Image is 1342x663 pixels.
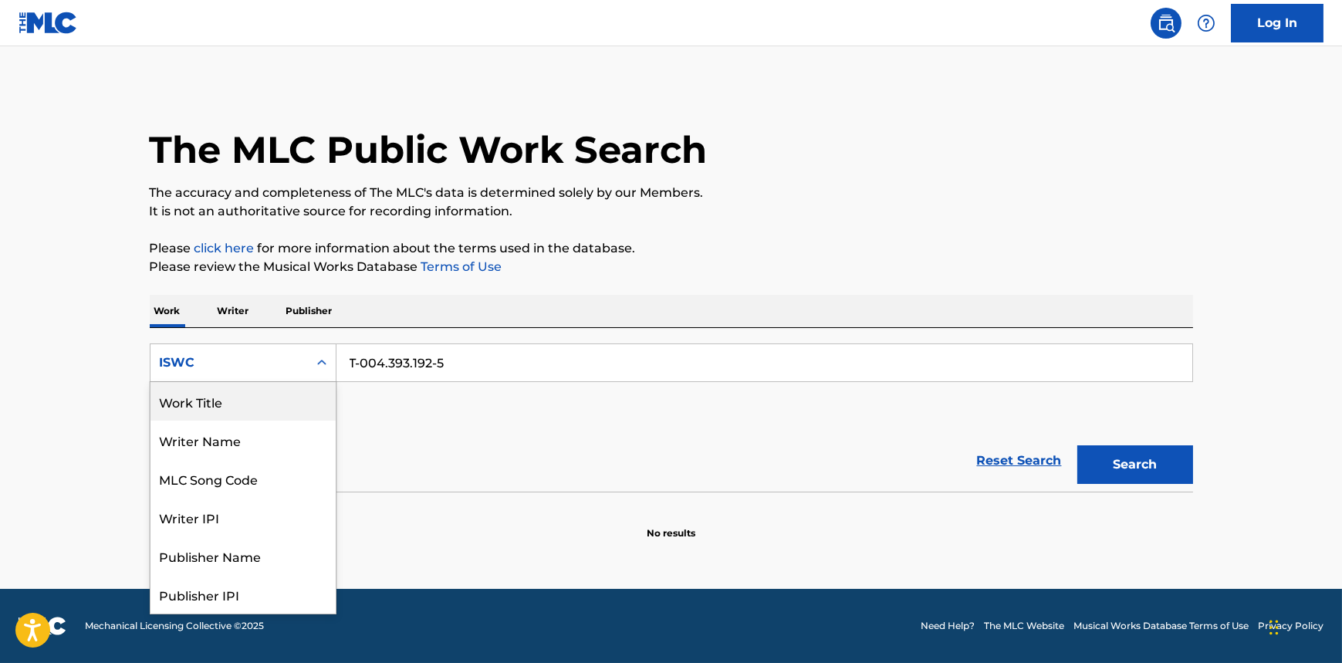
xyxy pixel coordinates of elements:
a: click here [194,241,255,255]
div: Work Title [150,382,336,421]
div: MLC Song Code [150,459,336,498]
img: search [1157,14,1175,32]
div: Publisher IPI [150,575,336,614]
a: Log In [1231,4,1323,42]
p: Work [150,295,185,327]
a: Need Help? [921,619,975,633]
a: Reset Search [969,444,1070,478]
div: Drag [1269,604,1279,651]
div: ISWC [160,353,299,372]
button: Search [1077,445,1193,484]
img: help [1197,14,1215,32]
form: Search Form [150,343,1193,492]
a: Public Search [1151,8,1181,39]
a: Terms of Use [418,259,502,274]
a: Privacy Policy [1258,619,1323,633]
div: Writer Name [150,421,336,459]
iframe: Chat Widget [1265,589,1342,663]
h1: The MLC Public Work Search [150,127,708,173]
div: Help [1191,8,1222,39]
p: The accuracy and completeness of The MLC's data is determined solely by our Members. [150,184,1193,202]
p: Writer [213,295,254,327]
p: It is not an authoritative source for recording information. [150,202,1193,221]
img: MLC Logo [19,12,78,34]
p: Please review the Musical Works Database [150,258,1193,276]
img: logo [19,617,66,635]
p: No results [647,508,695,540]
div: Writer IPI [150,498,336,536]
a: The MLC Website [984,619,1064,633]
a: Musical Works Database Terms of Use [1073,619,1249,633]
p: Publisher [282,295,337,327]
p: Please for more information about the terms used in the database. [150,239,1193,258]
span: Mechanical Licensing Collective © 2025 [85,619,264,633]
div: Publisher Name [150,536,336,575]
